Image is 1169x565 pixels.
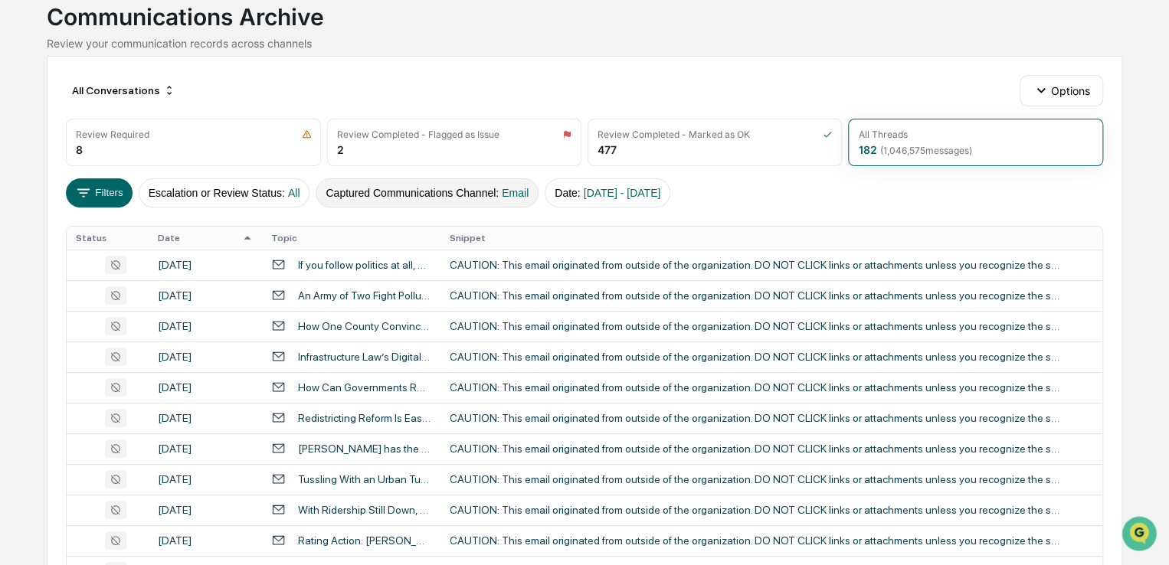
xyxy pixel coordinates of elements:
div: CAUTION: This email originated from outside of the organization. DO NOT CLICK links or attachment... [450,504,1063,516]
input: Clear [40,70,253,86]
span: ( 1,046,575 messages) [879,145,971,156]
div: 8 [76,143,83,156]
div: Start new chat [52,117,251,132]
div: [DATE] [158,381,254,394]
a: 🔎Data Lookup [9,216,103,243]
div: CAUTION: This email originated from outside of the organization. DO NOT CLICK links or attachment... [450,259,1063,271]
a: Powered byPylon [108,259,185,271]
span: [DATE] - [DATE] [584,187,661,199]
div: CAUTION: This email originated from outside of the organization. DO NOT CLICK links or attachment... [450,289,1063,302]
div: Tussling With an Urban Tumbleweed Invasion [298,473,431,485]
div: How Can Governments Restore Public Trust in Elections? [298,381,431,394]
div: [DATE] [158,259,254,271]
div: CAUTION: This email originated from outside of the organization. DO NOT CLICK links or attachment... [450,381,1063,394]
div: How One County Convinced Nearly All Its Residents to Get Vaccinated [298,320,431,332]
div: CAUTION: This email originated from outside of the organization. DO NOT CLICK links or attachment... [450,351,1063,363]
div: Review Completed - Marked as OK [598,129,750,140]
button: Start new chat [260,122,279,140]
img: icon [823,129,832,139]
div: All Conversations [66,78,182,103]
span: Data Lookup [31,222,97,237]
button: Captured Communications Channel:Email [316,178,539,207]
div: 🖐️ [15,194,28,207]
div: Review Required [76,129,149,140]
div: 🗄️ [111,194,123,207]
span: Attestations [126,193,190,208]
div: 🔎 [15,224,28,236]
div: 2 [337,143,344,156]
div: [DATE] [158,504,254,516]
div: We're available if you need us! [52,132,194,145]
span: Pylon [152,260,185,271]
div: 182 [858,143,971,156]
img: 1746055101610-c473b297-6a78-478c-a979-82029cc54cd1 [15,117,43,145]
a: 🗄️Attestations [105,187,196,214]
th: Status [67,227,149,250]
img: icon [562,129,571,139]
div: If you follow politics at all, you’ve heard of the [US_STATE] law that tests the outer limits of ... [298,259,431,271]
div: [PERSON_NAME] has the highest vaccination rate of any county in [US_STATE] and one of the highest... [298,443,431,455]
th: Topic [262,227,440,250]
div: CAUTION: This email originated from outside of the organization. DO NOT CLICK links or attachment... [450,412,1063,424]
th: Snippet [440,227,1102,250]
div: All Threads [858,129,907,140]
button: Filters [66,178,133,207]
button: Date:[DATE] - [DATE] [545,178,670,207]
img: icon [302,129,312,139]
div: 477 [598,143,617,156]
div: [DATE] [158,443,254,455]
div: Review your communication records across channels [47,37,1122,50]
div: [DATE] [158,289,254,302]
span: Email [502,187,529,199]
div: [DATE] [158,351,254,363]
button: Options [1020,75,1103,106]
iframe: Open customer support [1120,514,1161,556]
div: CAUTION: This email originated from outside of the organization. DO NOT CLICK links or attachment... [450,534,1063,547]
th: Date [149,227,263,250]
p: How can we help? [15,32,279,57]
div: Review Completed - Flagged as Issue [337,129,499,140]
div: Rating Action: [PERSON_NAME] changes outlook on Port Authority of [US_STATE] and [US_STATE] to st... [298,534,431,547]
span: All [288,187,300,199]
div: An Army of Two Fight Pollution in [US_STATE]’s Waterways [298,289,431,302]
div: CAUTION: This email originated from outside of the organization. DO NOT CLICK links or attachment... [450,443,1063,455]
div: CAUTION: This email originated from outside of the organization. DO NOT CLICK links or attachment... [450,320,1063,332]
div: [DATE] [158,412,254,424]
div: Infrastructure Law’s Digital Equity Goals Are Key to Smart Cities That Work for Everyone [298,351,431,363]
button: Escalation or Review Status:All [139,178,310,207]
div: With Ridership Still Down, Transit Agencies Rethink Priorities [298,504,431,516]
div: Redistricting Reform Is Easier Said Than Done [298,412,431,424]
a: 🖐️Preclearance [9,187,105,214]
div: [DATE] [158,320,254,332]
span: Preclearance [31,193,99,208]
div: [DATE] [158,534,254,547]
div: CAUTION: This email originated from outside of the organization. DO NOT CLICK links or attachment... [450,473,1063,485]
div: [DATE] [158,473,254,485]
